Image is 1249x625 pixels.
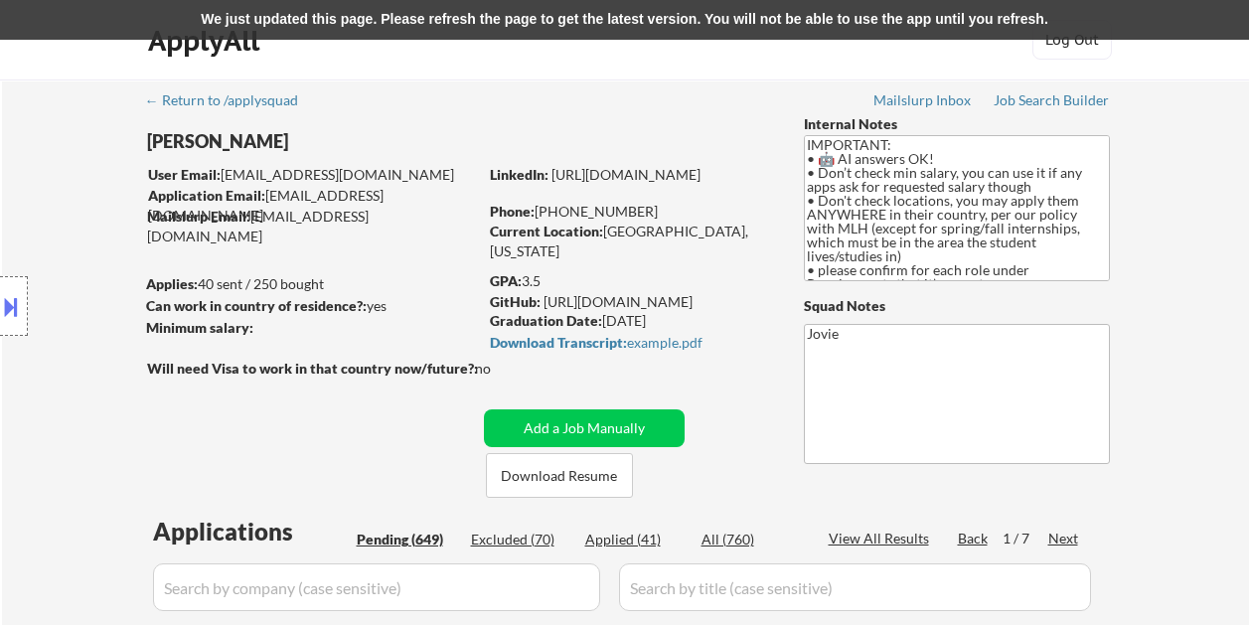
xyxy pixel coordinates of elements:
[490,293,541,310] strong: GitHub:
[148,24,265,58] div: ApplyAll
[357,530,456,549] div: Pending (649)
[471,530,570,549] div: Excluded (70)
[1003,529,1048,548] div: 1 / 7
[829,529,935,548] div: View All Results
[153,563,600,611] input: Search by company (case sensitive)
[490,272,522,289] strong: GPA:
[1032,20,1112,60] button: Log Out
[994,93,1110,107] div: Job Search Builder
[994,92,1110,112] a: Job Search Builder
[804,296,1110,316] div: Squad Notes
[490,203,535,220] strong: Phone:
[490,222,771,260] div: [GEOGRAPHIC_DATA], [US_STATE]
[551,166,701,183] a: [URL][DOMAIN_NAME]
[490,336,766,350] div: example.pdf
[619,563,1091,611] input: Search by title (case sensitive)
[490,311,771,331] div: [DATE]
[145,92,317,112] a: ← Return to /applysquad
[873,93,973,107] div: Mailslurp Inbox
[486,453,633,498] button: Download Resume
[490,166,548,183] strong: LinkedIn:
[490,202,771,222] div: [PHONE_NUMBER]
[804,114,1110,134] div: Internal Notes
[484,409,685,447] button: Add a Job Manually
[145,93,317,107] div: ← Return to /applysquad
[490,223,603,239] strong: Current Location:
[475,359,532,379] div: no
[1048,529,1080,548] div: Next
[490,271,774,291] div: 3.5
[585,530,685,549] div: Applied (41)
[490,334,627,351] strong: Download Transcript:
[544,293,693,310] a: [URL][DOMAIN_NAME]
[702,530,801,549] div: All (760)
[490,335,766,355] a: Download Transcript:example.pdf
[958,529,990,548] div: Back
[153,520,350,544] div: Applications
[873,92,973,112] a: Mailslurp Inbox
[490,312,602,329] strong: Graduation Date:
